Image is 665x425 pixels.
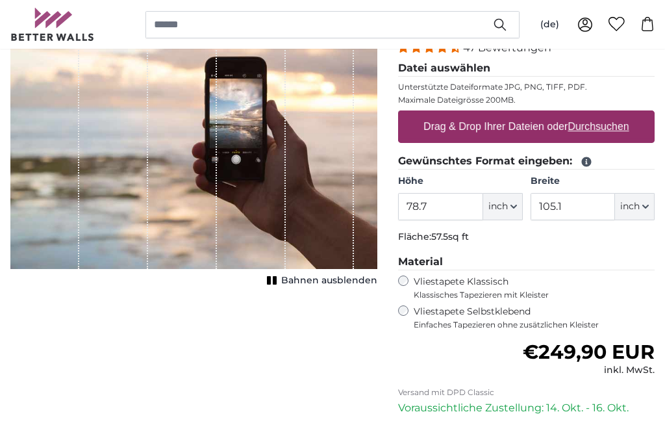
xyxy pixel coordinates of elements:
[488,200,508,213] span: inch
[398,400,655,416] p: Voraussichtliche Zustellung: 14. Okt. - 16. Okt.
[398,153,655,170] legend: Gewünschtes Format eingeben:
[414,305,655,330] label: Vliestapete Selbstklebend
[620,200,640,213] span: inch
[431,231,469,242] span: 57.5sq ft
[281,274,377,287] span: Bahnen ausblenden
[10,8,95,41] img: Betterwalls
[398,175,522,188] label: Höhe
[483,193,523,220] button: inch
[398,231,655,244] p: Fläche:
[414,320,655,330] span: Einfaches Tapezieren ohne zusätzlichen Kleister
[530,13,570,36] button: (de)
[263,272,377,290] button: Bahnen ausblenden
[398,60,655,77] legend: Datei auswählen
[398,82,655,92] p: Unterstützte Dateiformate JPG, PNG, TIFF, PDF.
[398,254,655,270] legend: Material
[398,95,655,105] p: Maximale Dateigrösse 200MB.
[523,364,655,377] div: inkl. MwSt.
[568,121,629,132] u: Durchsuchen
[418,114,634,140] label: Drag & Drop Ihrer Dateien oder
[615,193,655,220] button: inch
[398,387,655,398] p: Versand mit DPD Classic
[531,175,655,188] label: Breite
[414,290,644,300] span: Klassisches Tapezieren mit Kleister
[414,276,644,300] label: Vliestapete Klassisch
[523,340,655,364] span: €249,90 EUR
